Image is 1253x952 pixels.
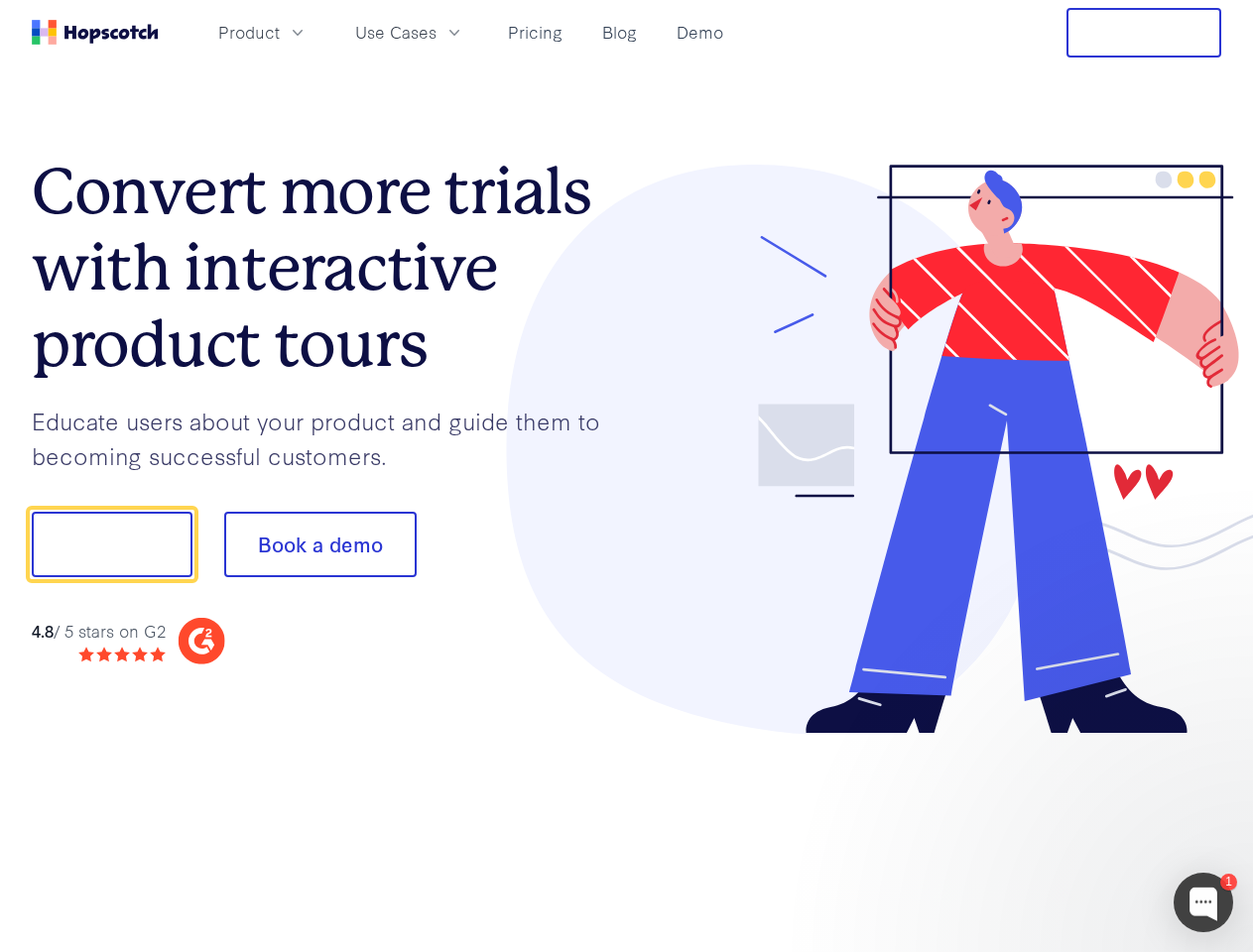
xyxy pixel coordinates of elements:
div: 1 [1220,874,1237,891]
button: Use Cases [343,16,476,49]
span: Use Cases [355,20,437,45]
strong: 4.8 [32,619,54,642]
div: / 5 stars on G2 [32,619,166,644]
a: Home [32,20,159,45]
span: Product [218,20,280,45]
button: Product [206,16,319,49]
a: Pricing [500,16,570,49]
h1: Convert more trials with interactive product tours [32,154,627,382]
button: Book a demo [224,512,417,577]
p: Educate users about your product and guide them to becoming successful customers. [32,404,627,472]
button: Show me! [32,512,192,577]
button: Free Trial [1066,8,1221,58]
a: Demo [669,16,731,49]
a: Blog [594,16,645,49]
